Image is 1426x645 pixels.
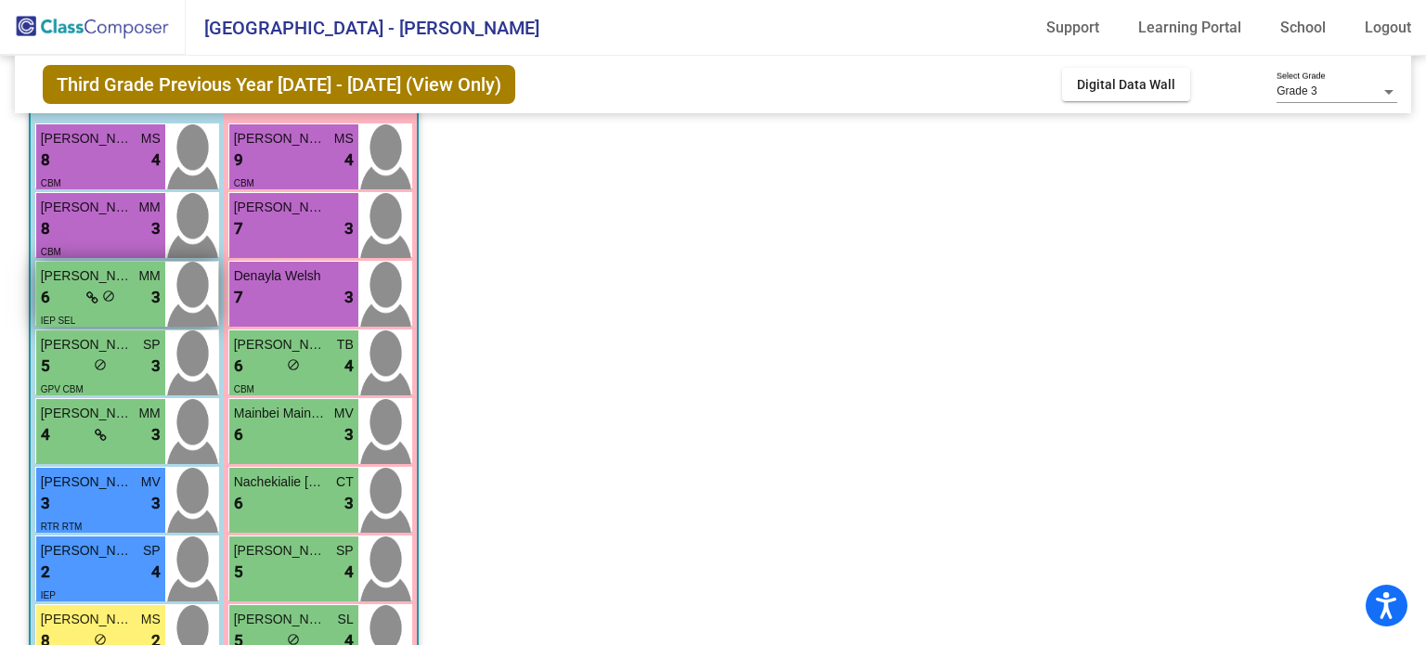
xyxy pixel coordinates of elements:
[1350,13,1426,43] a: Logout
[234,266,327,286] span: Denayla Welsh
[334,129,354,148] span: MS
[41,384,84,394] span: GPV CBM
[41,355,50,379] span: 5
[41,316,76,326] span: IEP SEL
[141,610,161,629] span: MS
[41,492,50,516] span: 3
[151,492,161,516] span: 3
[41,217,50,241] span: 8
[143,541,161,561] span: SP
[186,13,539,43] span: [GEOGRAPHIC_DATA] - [PERSON_NAME]
[143,335,161,355] span: SP
[141,129,161,148] span: MS
[41,198,134,217] span: [PERSON_NAME]
[234,129,327,148] span: [PERSON_NAME]
[234,217,243,241] span: 7
[151,423,161,447] span: 3
[234,404,327,423] span: Mainbei Mainbei
[336,541,354,561] span: SP
[41,541,134,561] span: [PERSON_NAME]
[94,358,107,371] span: do_not_disturb_alt
[151,561,161,585] span: 4
[41,472,134,492] span: [PERSON_NAME]
[287,358,300,371] span: do_not_disturb_alt
[1062,68,1190,101] button: Digital Data Wall
[41,266,134,286] span: [PERSON_NAME]
[41,423,50,447] span: 4
[234,492,243,516] span: 6
[234,384,254,394] span: CBM
[344,148,354,173] span: 4
[234,286,243,310] span: 7
[41,129,134,148] span: [PERSON_NAME] [PERSON_NAME]
[234,198,327,217] span: [PERSON_NAME]
[141,472,161,492] span: MV
[334,404,354,423] span: MV
[234,148,243,173] span: 9
[151,286,161,310] span: 3
[234,472,327,492] span: Nachekialie [PERSON_NAME]
[337,335,354,355] span: TB
[138,198,160,217] span: MM
[41,610,134,629] span: [PERSON_NAME]
[234,335,327,355] span: [PERSON_NAME]
[338,610,354,629] span: SL
[43,65,515,104] span: Third Grade Previous Year [DATE] - [DATE] (View Only)
[234,561,243,585] span: 5
[41,247,61,257] span: CBM
[344,286,354,310] span: 3
[344,561,354,585] span: 4
[336,472,354,492] span: CT
[138,404,160,423] span: MM
[102,290,115,303] span: do_not_disturb_alt
[41,522,83,532] span: RTR RTM
[151,217,161,241] span: 3
[344,355,354,379] span: 4
[234,610,327,629] span: [PERSON_NAME]
[41,561,50,585] span: 2
[41,286,50,310] span: 6
[1277,84,1316,97] span: Grade 3
[1265,13,1341,43] a: School
[1077,77,1175,92] span: Digital Data Wall
[234,178,254,188] span: CBM
[41,178,61,188] span: CBM
[1031,13,1114,43] a: Support
[344,423,354,447] span: 3
[1123,13,1256,43] a: Learning Portal
[138,266,160,286] span: MM
[344,217,354,241] span: 3
[41,404,134,423] span: [PERSON_NAME]
[41,335,134,355] span: [PERSON_NAME]
[344,492,354,516] span: 3
[41,590,56,600] span: IEP
[151,355,161,379] span: 3
[234,355,243,379] span: 6
[234,423,243,447] span: 6
[151,148,161,173] span: 4
[234,541,327,561] span: [PERSON_NAME]
[41,148,50,173] span: 8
